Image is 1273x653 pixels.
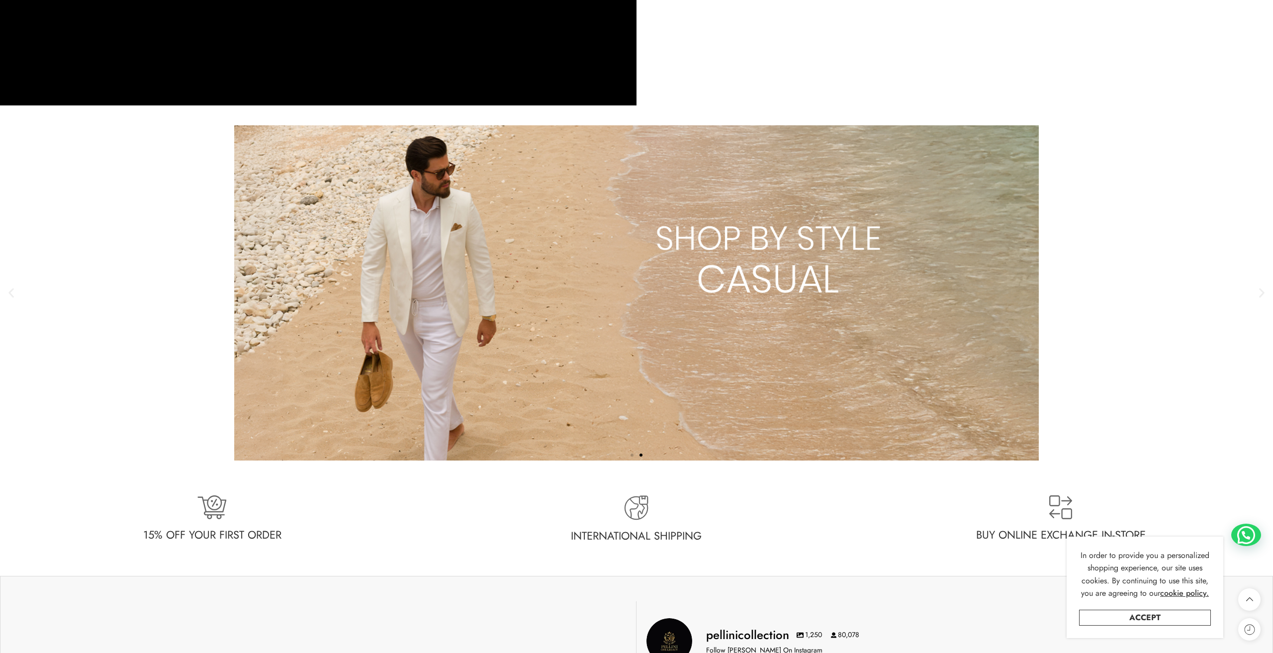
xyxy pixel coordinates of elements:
[5,286,17,299] div: Previous slide
[571,528,702,544] span: International Shipping
[797,630,822,640] span: 1,250
[1079,610,1211,626] a: Accept
[831,630,859,640] span: 80,078
[143,527,281,543] span: 15% off your first order
[1160,587,1209,600] a: cookie policy.
[639,454,642,457] span: Go to slide 2
[706,627,789,644] h3: pellinicollection
[1081,550,1209,599] span: In order to provide you a personalized shopping experience, our site uses cookies. By continuing ...
[1256,286,1268,299] div: Next slide
[976,527,1146,543] span: Buy Online Exchange In-store
[631,454,634,457] span: Go to slide 1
